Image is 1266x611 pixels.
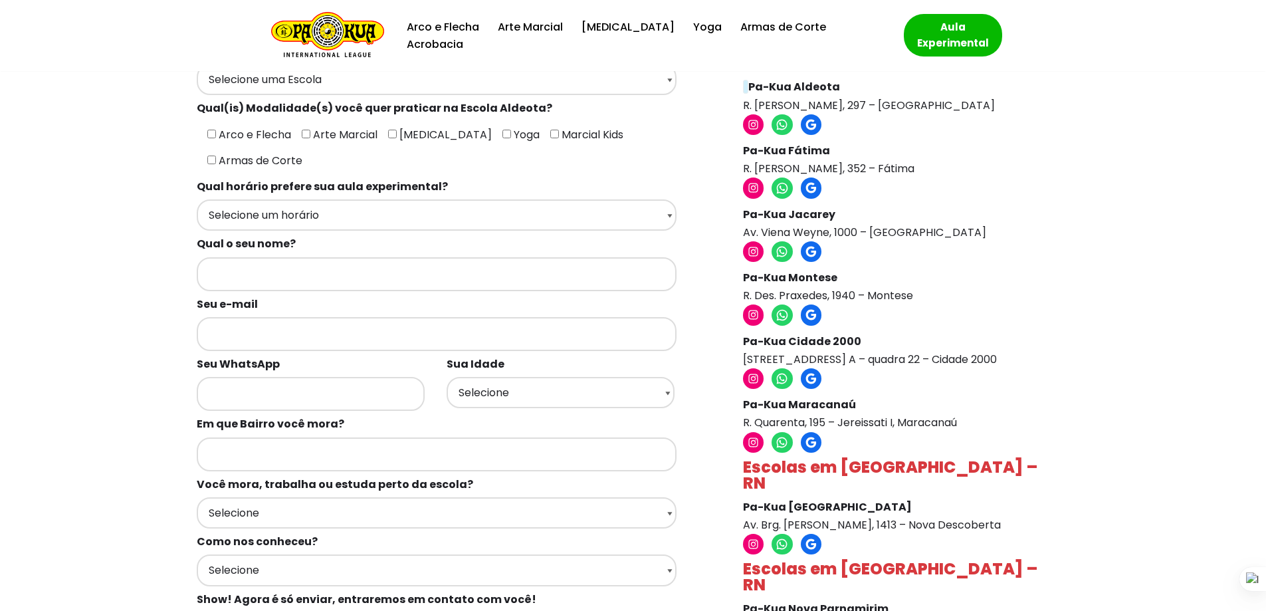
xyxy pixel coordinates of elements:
[743,270,837,285] strong: Pa-Kua Montese
[743,142,1063,178] p: R. [PERSON_NAME], 352 – Fátima
[404,18,884,53] div: Menu primário
[197,179,448,194] b: Qual horário prefere sua aula experimental?
[447,356,504,372] b: Sua Idade
[743,459,1063,491] h4: Escolas em [GEOGRAPHIC_DATA] – RN
[197,416,344,431] b: Em que Bairro você mora?
[407,18,479,36] a: Arco e Flecha
[197,297,258,312] b: Seu e-mail
[310,127,377,142] span: Arte Marcial
[743,143,830,158] strong: Pa-Kua Fátima
[207,156,216,164] input: Armas de Corte
[197,592,536,607] b: Show! Agora é só enviar, entraremos em contato com você!
[748,79,840,94] strong: Pa-Kua Aldeota
[498,18,563,36] a: Arte Marcial
[197,356,280,372] b: Seu WhatsApp
[743,498,1063,534] p: Av. Brg. [PERSON_NAME], 1413 – Nova Descoberta
[388,130,397,138] input: [MEDICAL_DATA]
[197,236,296,251] b: Qual o seu nome?
[407,35,463,53] a: Acrobacia
[743,332,1063,368] p: [STREET_ADDRESS] A – quadra 22 – Cidade 2000
[743,205,1063,241] p: Av. Viena Weyne, 1000 – [GEOGRAPHIC_DATA]
[264,12,384,59] a: Escola de Conhecimentos Orientais Pa-Kua Uma escola para toda família
[740,18,826,36] a: Armas de Corte
[216,153,302,168] span: Armas de Corte
[216,127,291,142] span: Arco e Flecha
[581,18,675,36] a: [MEDICAL_DATA]
[743,207,835,222] strong: Pa-Kua Jacarey
[743,269,1063,305] p: R. Des. Praxedes, 1940 – Montese
[693,18,722,36] a: Yoga
[502,130,511,138] input: Yoga
[743,397,856,412] strong: Pa-Kua Maracanaú
[559,127,623,142] span: Marcial Kids
[743,396,1063,431] p: R. Quarenta, 195 – Jereissati I, Maracanaú
[743,499,912,515] strong: Pa-Kua [GEOGRAPHIC_DATA]
[511,127,540,142] span: Yoga
[197,534,318,549] b: Como nos conheceu?
[550,130,559,138] input: Marcial Kids
[743,561,1063,593] h4: Escolas em [GEOGRAPHIC_DATA] – RN
[743,78,1063,114] p: R. [PERSON_NAME], 297 – [GEOGRAPHIC_DATA]
[302,130,310,138] input: Arte Marcial
[197,477,473,492] b: Você mora, trabalha ou estuda perto da escola?
[904,14,1002,57] a: Aula Experimental
[397,127,492,142] span: [MEDICAL_DATA]
[743,334,861,349] strong: Pa-Kua Cidade 2000
[207,130,216,138] input: Arco e Flecha
[197,100,552,116] b: Qual(is) Modalidade(s) você quer praticar na Escola Aldeota?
